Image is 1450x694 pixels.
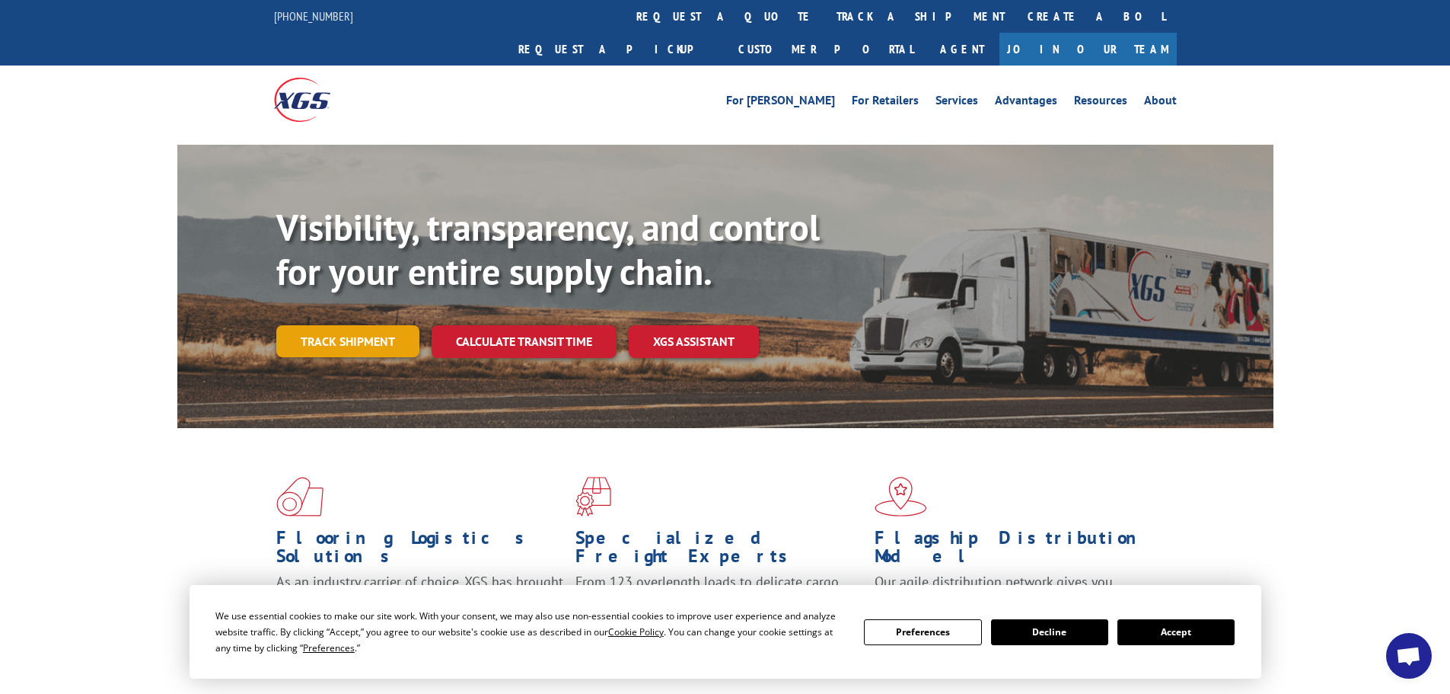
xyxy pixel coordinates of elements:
img: xgs-icon-total-supply-chain-intelligence-red [276,477,323,517]
a: For Retailers [852,94,919,111]
a: For [PERSON_NAME] [726,94,835,111]
span: Preferences [303,641,355,654]
h1: Flooring Logistics Solutions [276,529,564,573]
a: About [1144,94,1177,111]
a: Resources [1074,94,1127,111]
h1: Flagship Distribution Model [875,529,1162,573]
a: [PHONE_NUMBER] [274,8,353,24]
img: xgs-icon-focused-on-flooring-red [575,477,611,517]
a: Join Our Team [999,33,1177,66]
div: We use essential cookies to make our site work. With your consent, we may also use non-essential ... [215,608,846,656]
a: Calculate transit time [432,325,617,358]
span: Cookie Policy [608,625,664,638]
a: Customer Portal [727,33,925,66]
a: Agent [925,33,999,66]
b: Visibility, transparency, and control for your entire supply chain. [276,203,820,295]
p: From 123 overlength loads to delicate cargo, our experienced staff knows the best way to move you... [575,573,863,641]
a: Services [935,94,978,111]
img: xgs-icon-flagship-distribution-model-red [875,477,927,517]
a: XGS ASSISTANT [629,325,759,358]
a: Advantages [995,94,1057,111]
button: Decline [991,619,1108,645]
div: Cookie Consent Prompt [190,585,1261,679]
span: Our agile distribution network gives you nationwide inventory management on demand. [875,573,1155,609]
a: Request a pickup [507,33,727,66]
h1: Specialized Freight Experts [575,529,863,573]
button: Accept [1117,619,1235,645]
a: Open chat [1386,633,1432,679]
a: Track shipment [276,325,419,357]
button: Preferences [864,619,981,645]
span: As an industry carrier of choice, XGS has brought innovation and dedication to flooring logistics... [276,573,563,627]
